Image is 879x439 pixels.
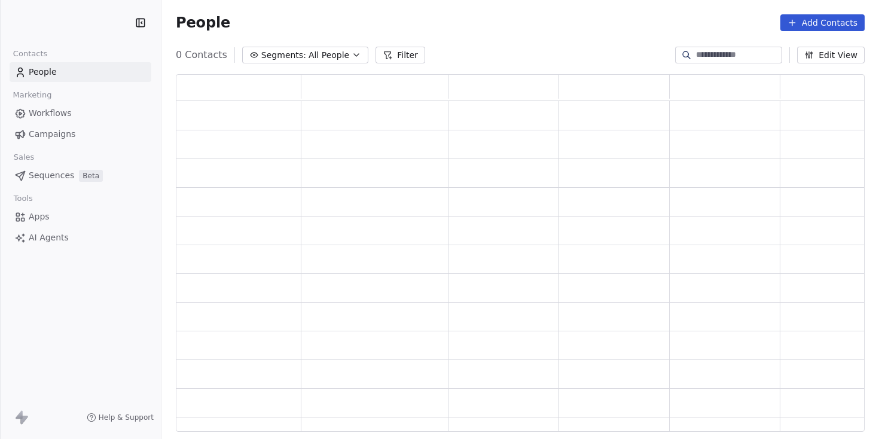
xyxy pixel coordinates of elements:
span: Tools [8,190,38,208]
span: AI Agents [29,231,69,244]
a: SequencesBeta [10,166,151,185]
span: Workflows [29,107,72,120]
button: Add Contacts [780,14,865,31]
span: Segments: [261,49,306,62]
span: Sales [8,148,39,166]
a: Campaigns [10,124,151,144]
span: All People [309,49,349,62]
span: Contacts [8,45,53,63]
span: Campaigns [29,128,75,141]
a: Apps [10,207,151,227]
span: Apps [29,211,50,223]
a: Help & Support [87,413,154,422]
span: Beta [79,170,103,182]
a: Workflows [10,103,151,123]
span: Marketing [8,86,57,104]
a: AI Agents [10,228,151,248]
span: People [29,66,57,78]
button: Edit View [797,47,865,63]
span: People [176,14,230,32]
span: Help & Support [99,413,154,422]
span: Sequences [29,169,74,182]
span: 0 Contacts [176,48,227,62]
button: Filter [376,47,425,63]
a: People [10,62,151,82]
